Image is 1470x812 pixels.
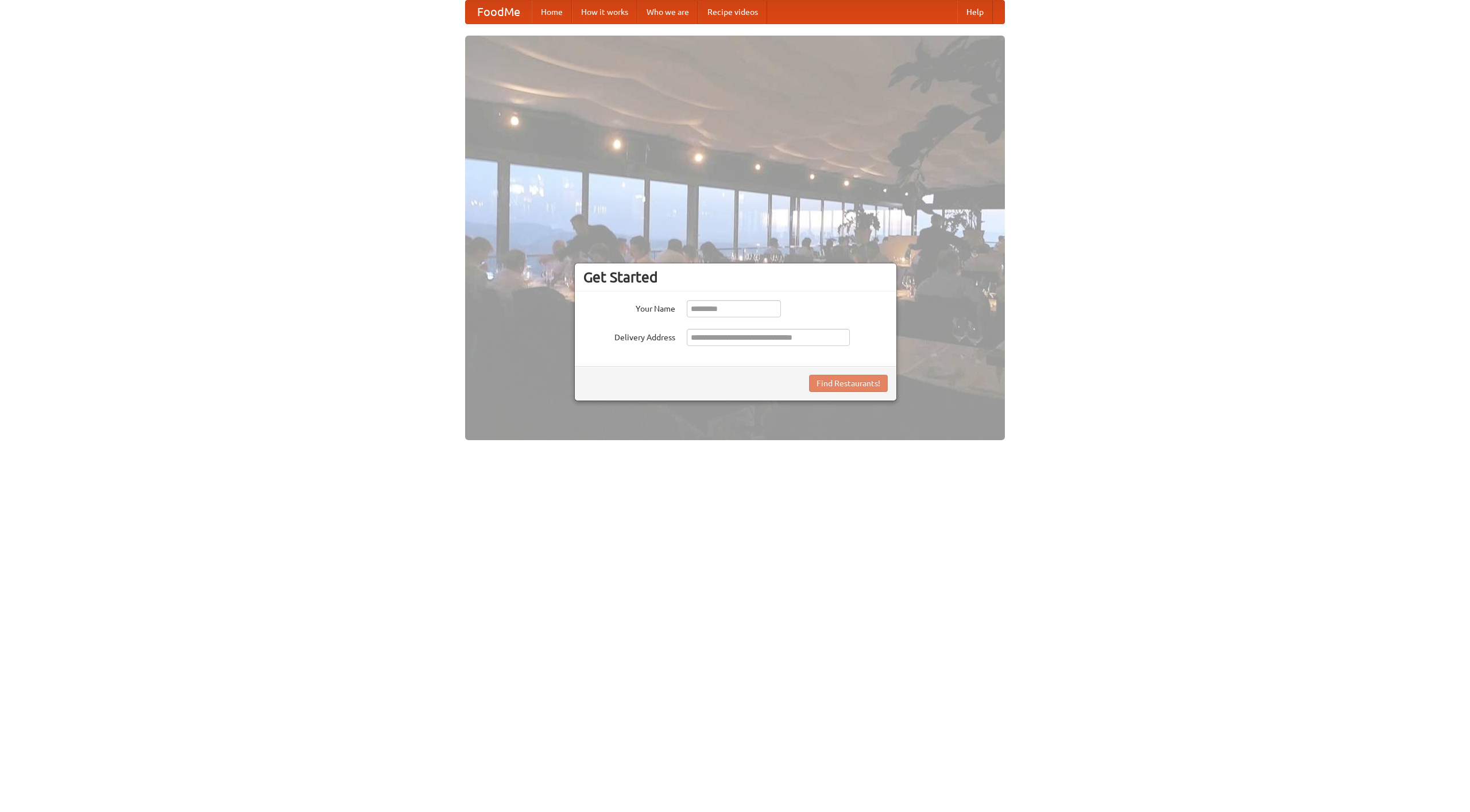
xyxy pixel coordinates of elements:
a: Recipe videos [698,1,767,24]
a: FoodMe [466,1,532,24]
button: Find Restaurants! [809,375,888,392]
h3: Get Started [583,269,888,286]
a: Who we are [637,1,698,24]
label: Delivery Address [583,329,675,343]
a: Help [957,1,993,24]
a: Home [532,1,572,24]
a: How it works [572,1,637,24]
label: Your Name [583,300,675,314]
